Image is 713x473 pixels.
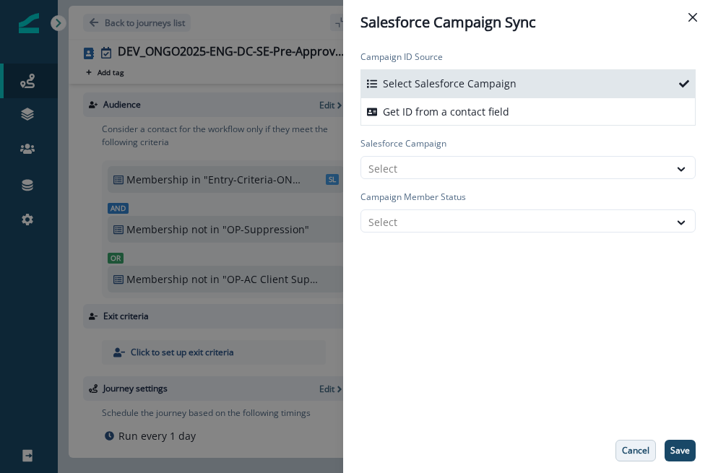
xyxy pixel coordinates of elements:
[670,446,690,456] p: Save
[681,6,704,29] button: Close
[360,191,687,204] label: Campaign Member Status
[383,76,517,91] p: Select Salesforce Campaign
[665,440,696,461] button: Save
[360,137,687,150] label: Salesforce Campaign
[383,104,509,119] p: Get ID from a contact field
[360,12,696,33] div: Salesforce Campaign Sync
[615,440,656,461] button: Cancel
[360,51,687,64] label: Campaign ID Source
[622,446,649,456] p: Cancel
